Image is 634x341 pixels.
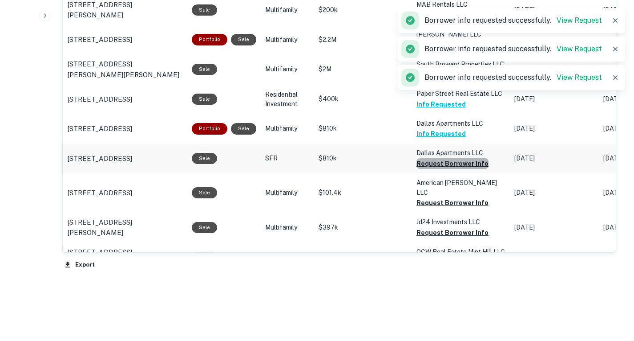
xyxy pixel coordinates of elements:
[192,64,217,75] div: Sale
[557,73,602,82] a: View Request
[265,5,310,15] p: Multifamily
[192,252,217,263] div: Sale
[424,44,602,54] p: Borrower info requested successfully.
[67,153,183,164] a: [STREET_ADDRESS]
[514,5,594,15] p: [DATE]
[265,154,310,163] p: SFR
[514,188,594,197] p: [DATE]
[319,188,408,197] p: $101.4k
[67,94,183,105] a: [STREET_ADDRESS]
[265,223,310,232] p: Multifamily
[424,15,602,26] p: Borrower info requested successfully.
[416,158,489,169] button: Request Borrower Info
[231,123,256,134] div: Sale
[192,123,227,134] div: This is a portfolio loan with 2 properties
[416,178,505,197] p: American [PERSON_NAME] LLC
[590,270,634,312] iframe: Chat Widget
[67,188,183,198] a: [STREET_ADDRESS]
[416,247,505,257] p: OCW Real Estate Mint Hill LLC
[67,217,183,238] a: [STREET_ADDRESS][PERSON_NAME]
[67,123,183,134] a: [STREET_ADDRESS]
[424,72,602,83] p: Borrower info requested successfully.
[416,99,466,110] button: Info Requested
[67,59,183,80] a: [STREET_ADDRESS][PERSON_NAME][PERSON_NAME]
[67,247,183,268] a: [STREET_ADDRESS][PERSON_NAME]
[514,94,594,104] p: [DATE]
[416,227,489,238] button: Request Borrower Info
[231,34,256,45] div: Sale
[265,35,310,45] p: Multifamily
[265,188,310,197] p: Multifamily
[192,222,217,233] div: Sale
[192,94,217,105] div: Sale
[265,90,310,109] p: Residential Investment
[319,35,408,45] p: $2.2M
[192,34,227,45] div: This is a portfolio loan with 4 properties
[416,89,505,99] p: Paper Street Real Estate LLC
[514,154,594,163] p: [DATE]
[67,123,132,134] p: [STREET_ADDRESS]
[62,258,97,271] button: Export
[67,153,132,164] p: [STREET_ADDRESS]
[557,16,602,25] a: View Request
[67,34,183,45] a: [STREET_ADDRESS]
[192,4,217,16] div: Sale
[265,65,310,74] p: Multifamily
[416,197,489,208] button: Request Borrower Info
[319,94,408,104] p: $400k
[319,65,408,74] p: $2M
[416,148,505,158] p: Dallas Apartments LLC
[192,187,217,198] div: Sale
[67,34,132,45] p: [STREET_ADDRESS]
[319,5,408,15] p: $200k
[416,217,505,227] p: Jd24 Investments LLC
[265,124,310,133] p: Multifamily
[67,188,132,198] p: [STREET_ADDRESS]
[67,94,132,105] p: [STREET_ADDRESS]
[319,223,408,232] p: $397k
[514,124,594,133] p: [DATE]
[416,128,466,139] button: Info Requested
[514,223,594,232] p: [DATE]
[557,45,602,53] a: View Request
[192,153,217,164] div: Sale
[416,119,505,128] p: Dallas Apartments LLC
[319,154,408,163] p: $810k
[319,124,408,133] p: $810k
